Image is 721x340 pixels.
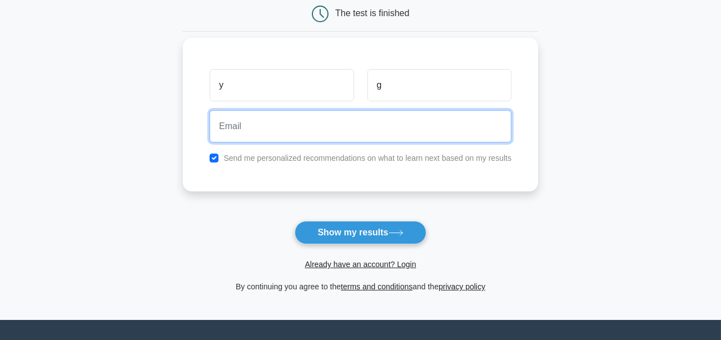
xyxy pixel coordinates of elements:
div: By continuing you agree to the and the [176,280,545,293]
input: First name [210,69,354,101]
button: Show my results [295,221,426,244]
label: Send me personalized recommendations on what to learn next based on my results [223,154,511,162]
a: terms and conditions [341,282,412,291]
a: Already have an account? Login [305,260,416,269]
div: The test is finished [335,8,409,18]
a: privacy policy [439,282,485,291]
input: Email [210,110,511,142]
input: Last name [367,69,511,101]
